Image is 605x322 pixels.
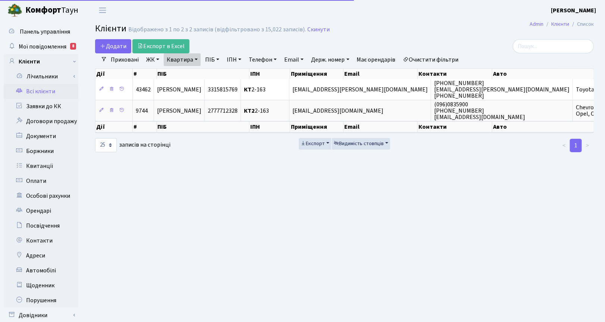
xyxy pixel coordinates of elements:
[244,85,266,94] span: 2-163
[518,16,605,32] nav: breadcrumb
[344,69,418,79] th: Email
[4,39,78,54] a: Мої повідомлення8
[4,218,78,233] a: Посвідчення
[4,144,78,159] a: Боржники
[290,69,344,79] th: Приміщення
[244,107,255,115] b: КТ2
[4,278,78,293] a: Щоденник
[208,107,238,115] span: 2777712328
[9,69,78,84] a: Лічильники
[143,53,162,66] a: ЖК
[95,121,133,132] th: Дії
[292,107,383,115] span: [EMAIL_ADDRESS][DOMAIN_NAME]
[551,6,596,15] a: [PERSON_NAME]
[133,69,157,79] th: #
[492,121,594,132] th: Авто
[128,26,306,33] div: Відображено з 1 по 2 з 2 записів (відфільтровано з 15,022 записів).
[132,39,189,53] a: Експорт в Excel
[301,140,325,147] span: Експорт
[492,69,594,79] th: Авто
[4,248,78,263] a: Адреси
[250,121,290,132] th: ІПН
[136,85,151,94] span: 43462
[19,43,66,51] span: Мої повідомлення
[93,4,112,16] button: Переключити навігацію
[202,53,222,66] a: ПІБ
[354,53,399,66] a: Має орендарів
[292,85,428,94] span: [EMAIL_ADDRESS][PERSON_NAME][DOMAIN_NAME]
[100,42,126,50] span: Додати
[133,121,157,132] th: #
[400,53,462,66] a: Очистити фільтри
[157,107,201,115] span: [PERSON_NAME]
[569,20,594,28] li: Список
[281,53,307,66] a: Email
[164,53,201,66] a: Квартира
[4,84,78,99] a: Всі клієнти
[307,26,330,33] a: Скинути
[20,28,70,36] span: Панель управління
[4,99,78,114] a: Заявки до КК
[95,39,131,53] a: Додати
[244,107,269,115] span: 2-163
[95,69,133,79] th: Дії
[25,4,78,17] span: Таун
[418,69,492,79] th: Контакти
[136,107,148,115] span: 9744
[250,69,290,79] th: ІПН
[224,53,244,66] a: ІПН
[4,173,78,188] a: Оплати
[530,20,543,28] a: Admin
[208,85,238,94] span: 3315815769
[4,233,78,248] a: Контакти
[434,79,570,100] span: [PHONE_NUMBER] [EMAIL_ADDRESS][PERSON_NAME][DOMAIN_NAME] [PHONE_NUMBER]
[95,138,170,152] label: записів на сторінці
[334,140,384,147] span: Видимість стовпців
[7,3,22,18] img: logo.png
[4,24,78,39] a: Панель управління
[418,121,492,132] th: Контакти
[4,203,78,218] a: Орендарі
[95,22,126,35] span: Клієнти
[513,39,594,53] input: Пошук...
[4,159,78,173] a: Квитанції
[308,53,352,66] a: Держ. номер
[344,121,418,132] th: Email
[4,188,78,203] a: Особові рахунки
[25,4,61,16] b: Комфорт
[4,54,78,69] a: Клієнти
[4,129,78,144] a: Документи
[570,139,582,152] a: 1
[244,85,251,94] b: КТ
[4,263,78,278] a: Автомобілі
[4,293,78,308] a: Порушення
[70,43,76,50] div: 8
[246,53,280,66] a: Телефон
[95,138,117,152] select: записів на сторінці
[290,121,344,132] th: Приміщення
[299,138,331,150] button: Експорт
[434,100,525,121] span: (096)0835900 [PHONE_NUMBER] [EMAIL_ADDRESS][DOMAIN_NAME]
[157,69,250,79] th: ПІБ
[157,85,201,94] span: [PERSON_NAME]
[157,121,250,132] th: ПІБ
[108,53,142,66] a: Приховані
[4,114,78,129] a: Договори продажу
[332,138,390,150] button: Видимість стовпців
[551,20,569,28] a: Клієнти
